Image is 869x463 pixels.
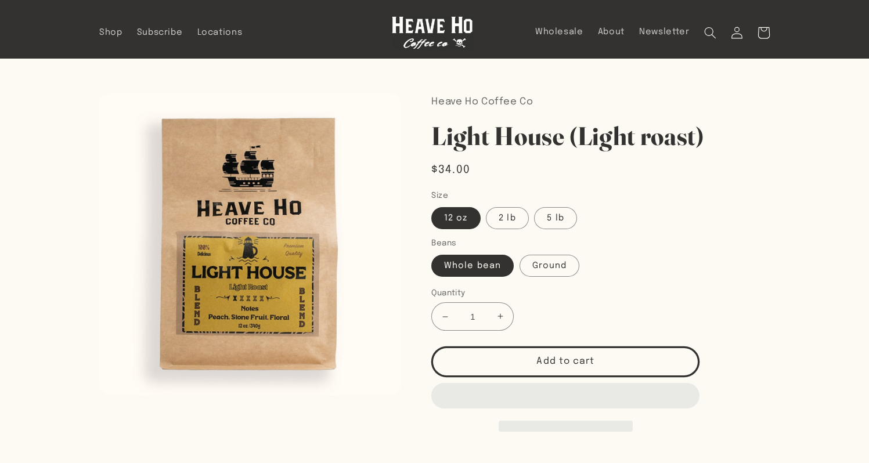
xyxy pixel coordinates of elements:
summary: Search [697,19,723,46]
legend: Beans [431,237,457,249]
button: Add to cart [431,346,699,377]
label: 12 oz [431,207,480,229]
label: Ground [520,255,579,277]
span: Wholesale [535,27,583,38]
span: Locations [197,27,243,38]
p: Heave Ho Coffee Co [431,93,770,111]
label: Whole bean [431,255,514,277]
a: Shop [92,20,129,45]
span: About [598,27,625,38]
media-gallery: Gallery Viewer [99,93,401,395]
label: 2 lb [486,207,528,229]
img: Heave Ho Coffee Co [392,16,473,49]
a: Newsletter [632,19,697,45]
span: Shop [99,27,122,38]
a: Wholesale [528,19,590,45]
legend: Size [431,190,449,201]
h1: Light House (Light roast) [431,120,770,153]
span: $34.00 [431,162,470,178]
span: Subscribe [137,27,183,38]
a: Locations [190,20,250,45]
a: Subscribe [129,20,190,45]
label: 5 lb [534,207,576,229]
span: Newsletter [639,27,689,38]
a: About [590,19,632,45]
label: Quantity [431,287,657,299]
